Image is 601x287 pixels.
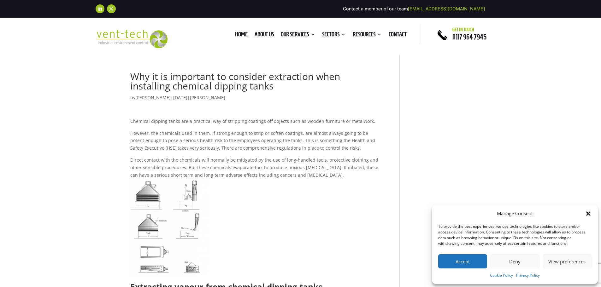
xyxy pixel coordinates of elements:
[438,224,591,246] div: To provide the best experiences, we use technologies like cookies to store and/or access device i...
[96,4,104,13] a: Follow on LinkedIn
[96,30,168,48] img: 2023-09-27T08_35_16.549ZVENT-TECH---Clear-background
[452,33,486,41] a: 0117 964 7945
[438,254,487,268] button: Accept
[353,32,382,39] a: Resources
[322,32,346,39] a: Sectors
[235,32,248,39] a: Home
[389,32,407,39] a: Contact
[408,6,485,12] a: [EMAIL_ADDRESS][DOMAIN_NAME]
[173,95,187,100] span: [DATE]
[130,72,381,94] h1: Why it is important to consider extraction when installing chemical dipping tanks
[585,210,592,217] div: Close dialog
[497,210,533,217] div: Manage Consent
[130,118,381,129] p: Chemical dipping tanks are a practical way of stripping coatings off objects such as wooden furni...
[490,272,513,279] a: Cookie Policy
[107,4,116,13] a: Follow on X
[255,32,274,39] a: About us
[130,129,381,156] p: However, the chemicals used in them, if strong enough to strip or soften coatings, are almost alw...
[543,254,592,268] button: View preferences
[490,254,539,268] button: Deny
[130,94,381,106] p: by | |
[130,156,381,283] p: Direct contact with the chemicals will normally be mitigated by the use of long-handled tools, pr...
[343,6,485,12] span: Contact a member of our team
[135,95,171,100] a: [PERSON_NAME]
[281,32,315,39] a: Our Services
[452,27,474,32] span: Get in touch
[516,272,540,279] a: Privacy Policy
[190,95,225,100] a: [PERSON_NAME]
